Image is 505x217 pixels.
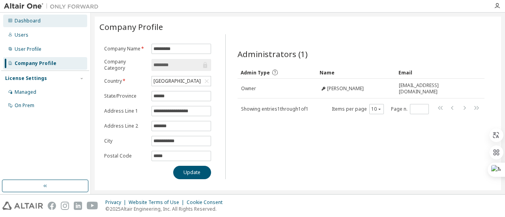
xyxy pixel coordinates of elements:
[4,2,103,10] img: Altair One
[15,89,36,95] div: Managed
[15,18,41,24] div: Dashboard
[15,60,56,67] div: Company Profile
[15,102,34,109] div: On Prem
[104,59,147,71] label: Company Category
[15,32,28,38] div: Users
[104,46,147,52] label: Company Name
[173,166,211,179] button: Update
[15,46,41,52] div: User Profile
[241,69,270,76] span: Admin Type
[104,108,147,114] label: Address Line 1
[104,138,147,144] label: City
[327,85,364,92] span: [PERSON_NAME]
[320,66,392,79] div: Name
[5,75,47,82] div: License Settings
[332,104,384,114] span: Items per page
[104,123,147,129] label: Address Line 2
[105,199,129,206] div: Privacy
[187,199,227,206] div: Cookie Consent
[74,202,82,210] img: linkedin.svg
[61,202,69,210] img: instagram.svg
[241,85,256,92] span: Owner
[129,199,187,206] div: Website Terms of Use
[391,104,429,114] span: Page n.
[99,21,163,32] span: Company Profile
[105,206,227,212] p: © 2025 Altair Engineering, Inc. All Rights Reserved.
[371,106,382,112] button: 10
[399,82,462,95] span: [EMAIL_ADDRESS][DOMAIN_NAME]
[87,202,98,210] img: youtube.svg
[241,106,309,112] span: Showing entries 1 through 1 of 1
[48,202,56,210] img: facebook.svg
[104,153,147,159] label: Postal Code
[238,48,308,59] span: Administrators (1)
[104,93,147,99] label: State/Province
[2,202,43,210] img: altair_logo.svg
[152,77,202,85] div: [GEOGRAPHIC_DATA]
[152,76,210,86] div: [GEOGRAPHIC_DATA]
[104,78,147,84] label: Country
[398,66,463,79] div: Email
